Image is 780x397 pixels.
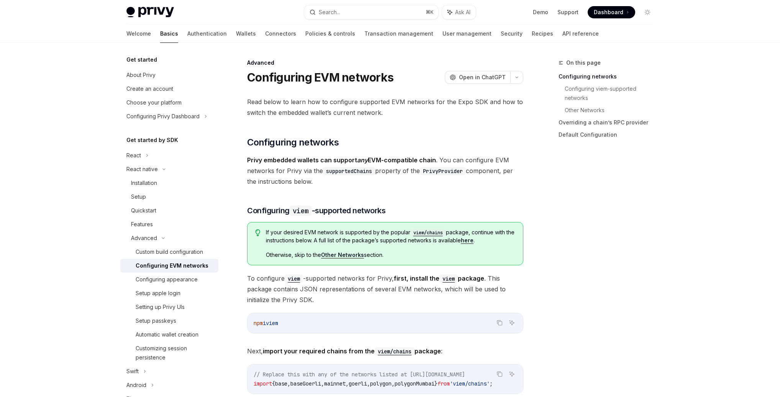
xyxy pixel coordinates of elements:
[120,217,218,231] a: Features
[131,220,153,229] div: Features
[426,9,434,15] span: ⌘ K
[455,8,470,16] span: Ask AI
[254,320,263,327] span: npm
[321,252,364,258] strong: Other Networks
[136,316,176,325] div: Setup passkeys
[120,286,218,300] a: Setup apple login
[120,314,218,328] a: Setup passkeys
[120,96,218,109] a: Choose your platform
[120,82,218,96] a: Create an account
[126,25,151,43] a: Welcome
[588,6,635,18] a: Dashboard
[136,302,185,312] div: Setting up Privy UIs
[247,96,523,118] span: Read below to learn how to configure supported EVM networks for the Expo SDK and how to switch th...
[247,205,385,216] span: Configuring -supported networks
[319,8,340,17] div: Search...
[247,156,436,164] strong: Privy embedded wallets can support EVM-compatible chain
[126,7,174,18] img: light logo
[131,178,157,188] div: Installation
[566,58,601,67] span: On this page
[461,237,474,244] a: here
[126,55,157,64] h5: Get started
[321,252,364,258] a: Other Networks
[136,330,198,339] div: Automatic wallet creation
[263,320,266,327] span: i
[321,380,324,387] span: ,
[367,380,370,387] span: ,
[266,251,515,259] span: Otherwise, skip to the section.
[323,167,375,175] code: supportedChains
[136,261,208,270] div: Configuring EVM networks
[187,25,227,43] a: Authentication
[304,5,438,19] button: Search...⌘K
[357,156,368,164] em: any
[126,84,173,93] div: Create an account
[364,25,433,43] a: Transaction management
[126,70,156,80] div: About Privy
[346,380,349,387] span: ,
[442,25,492,43] a: User management
[287,380,290,387] span: ,
[507,318,517,328] button: Ask AI
[370,380,392,387] span: polygon
[131,192,146,201] div: Setup
[120,328,218,341] a: Automatic wallet creation
[641,6,654,18] button: Toggle dark mode
[439,274,458,282] a: viem
[562,25,599,43] a: API reference
[324,380,346,387] span: mainnet
[247,155,523,187] span: . You can configure EVM networks for Privy via the property of the component, per the instruction...
[136,247,203,256] div: Custom build configuration
[290,380,321,387] span: baseGoerli
[120,273,218,286] a: Configuring appearance
[126,98,182,107] div: Choose your platform
[395,380,434,387] span: polygonMumbai
[126,381,146,390] div: Android
[126,136,178,145] h5: Get started by SDK
[263,347,441,355] strong: import your required chains from the package
[120,300,218,314] a: Setting up Privy UIs
[445,71,510,84] button: Open in ChatGPT
[126,165,158,174] div: React native
[126,367,139,376] div: Swift
[438,380,450,387] span: from
[557,8,578,16] a: Support
[265,25,296,43] a: Connectors
[420,167,466,175] code: PrivyProvider
[247,346,523,356] span: Next, :
[266,320,278,327] span: viem
[394,274,484,282] strong: first, install the package
[236,25,256,43] a: Wallets
[459,74,506,81] span: Open in ChatGPT
[439,274,458,283] code: viem
[120,204,218,217] a: Quickstart
[254,380,272,387] span: import
[285,274,303,282] a: viem
[501,25,523,43] a: Security
[136,344,214,362] div: Customizing session persistence
[290,206,312,216] code: viem
[120,190,218,204] a: Setup
[565,104,660,116] a: Other Networks
[410,229,446,237] code: viem/chains
[285,274,303,283] code: viem
[120,341,218,364] a: Customizing session persistence
[305,25,355,43] a: Policies & controls
[254,371,465,378] span: // Replace this with any of the networks listed at [URL][DOMAIN_NAME]
[442,5,476,19] button: Ask AI
[392,380,395,387] span: ,
[559,116,660,129] a: Overriding a chain’s RPC provider
[272,380,275,387] span: {
[247,70,393,84] h1: Configuring EVM networks
[136,275,198,284] div: Configuring appearance
[594,8,623,16] span: Dashboard
[126,151,141,160] div: React
[565,83,660,104] a: Configuring viem-supported networks
[131,206,156,215] div: Quickstart
[559,70,660,83] a: Configuring networks
[450,380,490,387] span: 'viem/chains'
[247,59,523,67] div: Advanced
[136,289,180,298] div: Setup apple login
[275,380,287,387] span: base
[532,25,553,43] a: Recipes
